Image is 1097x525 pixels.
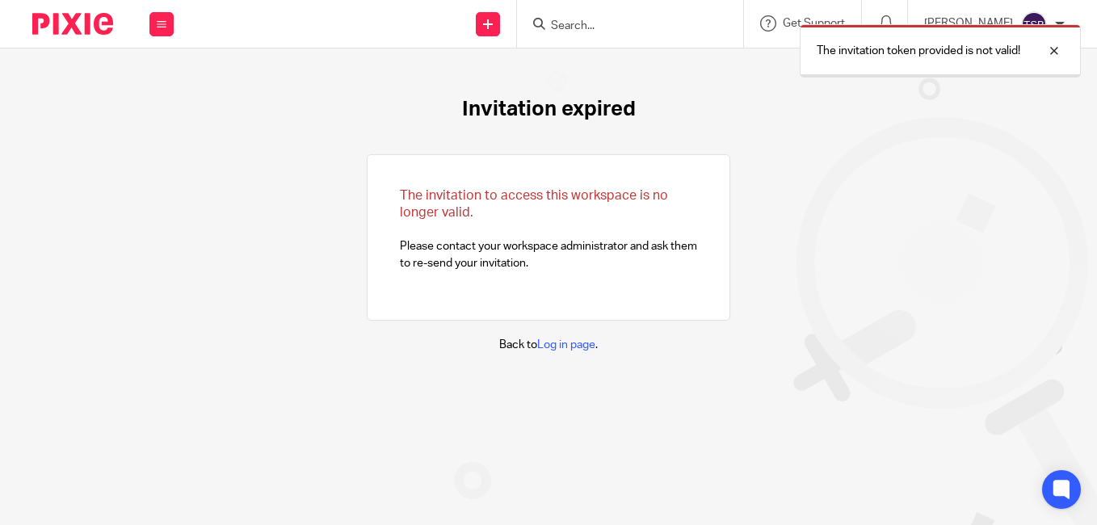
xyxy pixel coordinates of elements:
[1021,11,1047,37] img: svg%3E
[817,43,1020,59] p: The invitation token provided is not valid!
[400,187,697,271] p: Please contact your workspace administrator and ask them to re-send your invitation.
[462,97,636,122] h1: Invitation expired
[400,189,668,219] span: The invitation to access this workspace is no longer valid.
[32,13,113,35] img: Pixie
[537,339,595,351] a: Log in page
[499,337,598,353] p: Back to .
